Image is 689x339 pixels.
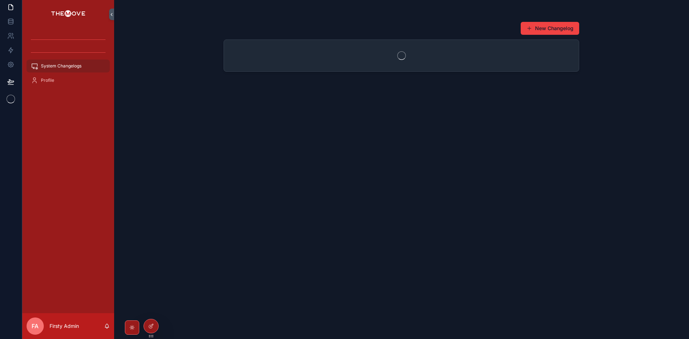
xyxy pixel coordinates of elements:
[50,322,79,330] p: Firsty Admin
[41,63,81,69] span: System Changelogs
[27,60,110,72] a: System Changelogs
[521,22,579,35] button: New Changelog
[22,29,114,96] div: scrollable content
[51,9,85,20] img: App logo
[32,322,38,330] span: FA
[41,77,54,83] span: Profile
[27,74,110,87] a: Profile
